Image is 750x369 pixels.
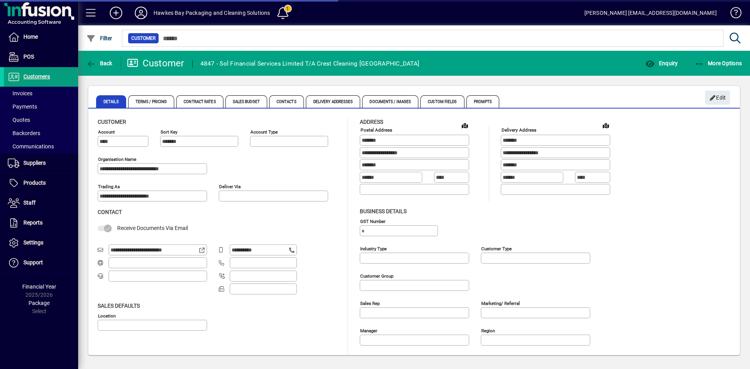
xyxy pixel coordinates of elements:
span: Reports [23,219,43,226]
span: Details [96,95,126,108]
div: [PERSON_NAME] [EMAIL_ADDRESS][DOMAIN_NAME] [584,7,717,19]
span: Settings [23,239,43,246]
button: Back [84,56,114,70]
a: Invoices [4,87,78,100]
mat-label: Trading as [98,184,120,189]
span: Enquiry [645,60,678,66]
span: Contact [98,209,122,215]
span: Communications [8,143,54,150]
div: Customer [127,57,184,70]
a: Backorders [4,127,78,140]
span: Sales defaults [98,303,140,309]
span: Edit [709,91,726,104]
mat-label: Customer type [481,246,512,251]
span: Terms / Pricing [128,95,175,108]
mat-label: Marketing/ Referral [481,300,520,306]
span: Address [360,119,383,125]
span: Sales Budget [225,95,267,108]
mat-label: Location [98,313,116,318]
span: Back [86,60,112,66]
a: View on map [600,119,612,132]
a: Knowledge Base [725,2,740,27]
button: Filter [84,31,114,45]
a: Quotes [4,113,78,127]
a: POS [4,47,78,67]
mat-label: Industry type [360,246,387,251]
button: Enquiry [643,56,680,70]
span: Filter [86,35,112,41]
span: Financial Year [22,283,56,290]
mat-label: Organisation name [98,157,136,162]
app-page-header-button: Back [78,56,121,70]
span: Invoices [8,90,32,96]
mat-label: Sales rep [360,300,380,306]
span: POS [23,53,34,60]
a: Communications [4,140,78,153]
span: Products [23,180,46,186]
mat-label: Customer group [360,273,393,278]
span: Prompts [466,95,500,108]
div: 4847 - Sol Financial Services Limited T/A Crest Cleaning [GEOGRAPHIC_DATA] [200,57,420,70]
mat-label: Sort key [161,129,177,135]
span: Suppliers [23,160,46,166]
mat-label: GST Number [360,218,386,224]
span: Backorders [8,130,40,136]
a: Suppliers [4,153,78,173]
a: View on map [459,119,471,132]
span: Customer [131,34,155,42]
span: Payments [8,103,37,110]
span: Quotes [8,117,30,123]
mat-label: Deliver via [219,184,241,189]
mat-label: Manager [360,328,377,333]
button: More Options [693,56,744,70]
a: Support [4,253,78,273]
span: Customer [98,119,126,125]
span: Home [23,34,38,40]
span: More Options [695,60,742,66]
mat-label: Account Type [250,129,278,135]
span: Custom Fields [420,95,464,108]
button: Add [104,6,129,20]
span: Documents / Images [362,95,418,108]
span: Contacts [269,95,304,108]
mat-label: Account [98,129,115,135]
a: Home [4,27,78,47]
span: Package [29,300,50,306]
span: Contract Rates [176,95,223,108]
button: Edit [705,91,730,105]
span: Support [23,259,43,266]
button: Profile [129,6,154,20]
a: Reports [4,213,78,233]
a: Staff [4,193,78,213]
span: Delivery Addresses [306,95,361,108]
mat-label: Region [481,328,495,333]
span: Business details [360,208,407,214]
a: Settings [4,233,78,253]
span: Customers [23,73,50,80]
a: Products [4,173,78,193]
div: Hawkes Bay Packaging and Cleaning Solutions [154,7,270,19]
span: Receive Documents Via Email [117,225,188,231]
a: Payments [4,100,78,113]
span: Staff [23,200,36,206]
